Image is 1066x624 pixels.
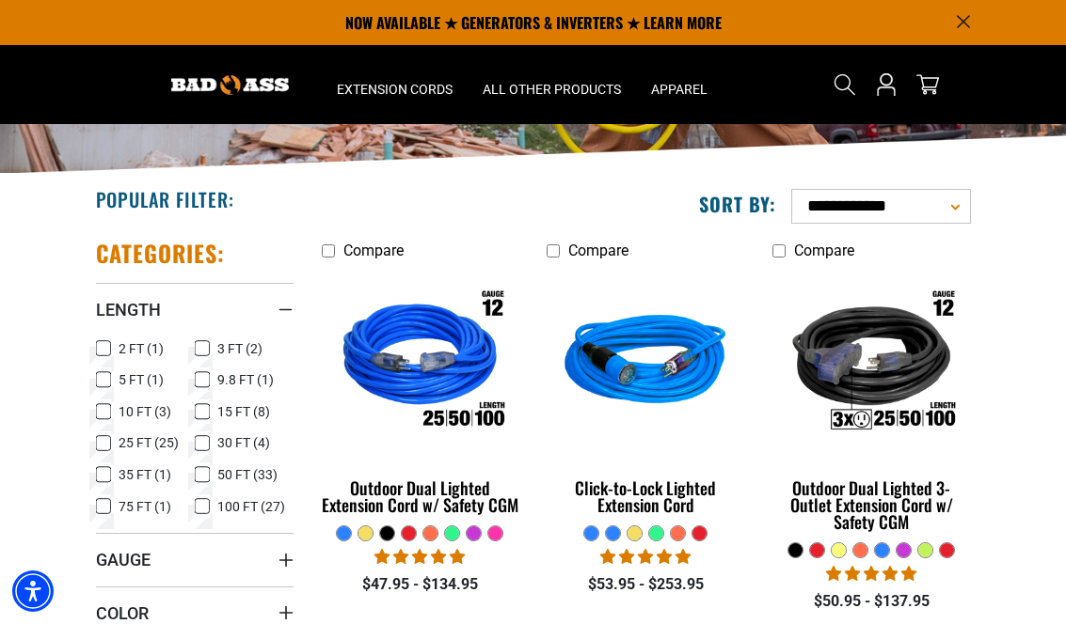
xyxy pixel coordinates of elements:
span: Gauge [96,549,151,570]
span: Compare [794,242,854,259]
span: 2 FT (1) [119,342,164,355]
span: 50 FT (33) [217,468,278,481]
span: 5 FT (1) [119,373,164,386]
span: All Other Products [483,81,621,98]
span: Color [96,602,149,624]
span: 25 FT (25) [119,436,179,449]
span: 4.80 stars [826,565,916,583]
span: 4.87 stars [600,548,691,566]
div: $47.95 - $134.95 [322,573,519,596]
span: Length [96,299,161,320]
div: Outdoor Dual Lighted 3-Outlet Extension Cord w/ Safety CGM [772,479,970,530]
img: Outdoor Dual Lighted Extension Cord w/ Safety CGM [319,272,522,454]
span: 75 FT (1) [119,500,171,513]
a: cart [913,73,943,96]
summary: Extension Cords [322,45,468,124]
h2: Categories: [96,239,226,268]
div: Click-to-Lock Lighted Extension Cord [547,479,744,513]
summary: Search [830,70,860,100]
a: Open this option [871,45,901,124]
label: Sort by: [699,192,776,216]
img: blue [544,272,747,454]
div: Accessibility Menu [12,570,54,612]
span: Compare [568,242,628,259]
div: Outdoor Dual Lighted Extension Cord w/ Safety CGM [322,479,519,513]
span: 15 FT (8) [217,405,270,418]
h2: Popular Filter: [96,187,234,211]
summary: Gauge [96,533,294,585]
a: blue Click-to-Lock Lighted Extension Cord [547,269,744,524]
span: Extension Cords [337,81,453,98]
div: $53.95 - $253.95 [547,573,744,596]
summary: All Other Products [468,45,636,124]
a: Outdoor Dual Lighted Extension Cord w/ Safety CGM Outdoor Dual Lighted Extension Cord w/ Safety CGM [322,269,519,524]
div: $50.95 - $137.95 [772,590,970,613]
summary: Apparel [636,45,723,124]
span: 9.8 FT (1) [217,373,274,386]
span: 100 FT (27) [217,500,285,513]
span: 3 FT (2) [217,342,263,355]
a: Outdoor Dual Lighted 3-Outlet Extension Cord w/ Safety CGM Outdoor Dual Lighted 3-Outlet Extensio... [772,269,970,541]
span: 30 FT (4) [217,436,270,449]
img: Outdoor Dual Lighted 3-Outlet Extension Cord w/ Safety CGM [770,272,973,454]
span: 4.81 stars [374,548,465,566]
summary: Length [96,283,294,335]
span: Apparel [651,81,708,98]
span: 10 FT (3) [119,405,171,418]
img: Bad Ass Extension Cords [171,75,289,95]
span: Compare [343,242,404,259]
span: 35 FT (1) [119,468,171,481]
